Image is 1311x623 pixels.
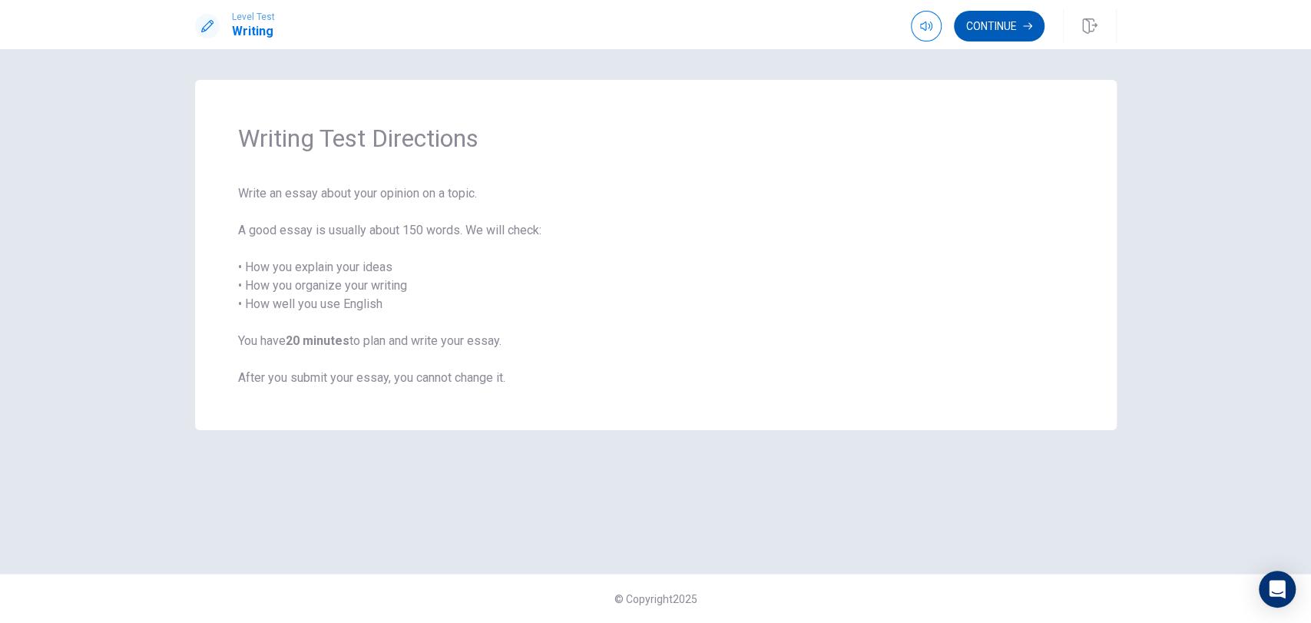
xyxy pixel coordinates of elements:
[238,184,1074,387] span: Write an essay about your opinion on a topic. A good essay is usually about 150 words. We will ch...
[614,593,697,605] span: © Copyright 2025
[232,22,275,41] h1: Writing
[238,123,1074,154] span: Writing Test Directions
[1259,571,1296,608] div: Open Intercom Messenger
[954,11,1044,41] button: Continue
[286,333,349,348] strong: 20 minutes
[232,12,275,22] span: Level Test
